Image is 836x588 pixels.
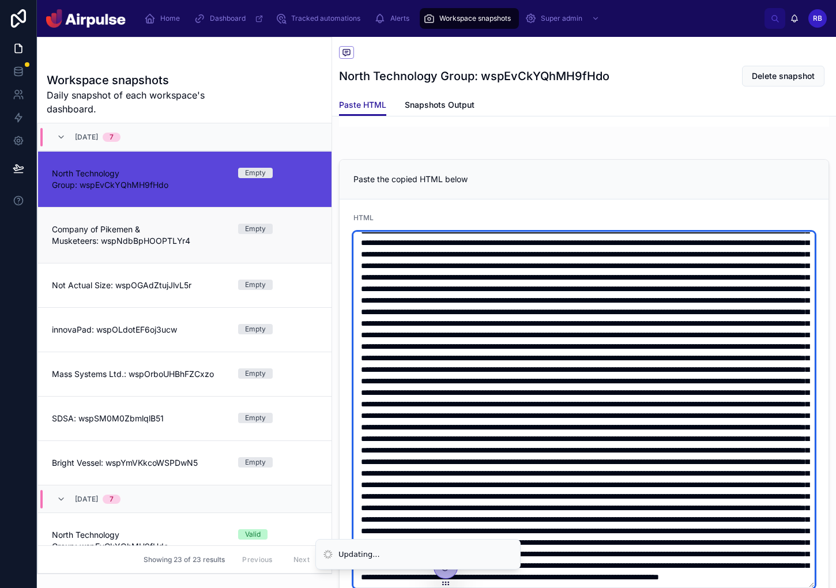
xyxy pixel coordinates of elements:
[110,133,114,142] div: 7
[245,324,266,334] div: Empty
[339,68,609,84] h1: North Technology Group: wspEvCkYQhMH9fHdo
[52,368,224,380] span: Mass Systems Ltd.: wspOrboUHBhFZCxzo
[135,6,765,31] div: scrollable content
[353,213,374,222] span: HTML
[75,133,98,142] span: [DATE]
[38,263,332,307] a: Not Actual Size: wspOGAdZtujJlvL5rEmpty
[52,224,224,247] span: Company of Pikemen & Musketeers: wspNdbBpHOOPTLYr4
[405,99,475,111] span: Snapshots Output
[245,168,266,178] div: Empty
[75,495,98,504] span: [DATE]
[245,413,266,423] div: Empty
[38,207,332,263] a: Company of Pikemen & Musketeers: wspNdbBpHOOPTLYr4Empty
[371,8,417,29] a: Alerts
[190,8,269,29] a: Dashboard
[291,14,360,23] span: Tracked automations
[38,352,332,396] a: Mass Systems Ltd.: wspOrboUHBhFZCxzoEmpty
[339,99,386,111] span: Paste HTML
[38,440,332,485] a: Bright Vessel: wspYmVKkcoWSPDwN5Empty
[353,174,468,184] span: Paste the copied HTML below
[38,151,332,207] a: North Technology Group: wspEvCkYQhMH9fHdoEmpty
[52,280,224,291] span: Not Actual Size: wspOGAdZtujJlvL5r
[541,14,582,23] span: Super admin
[38,512,332,568] a: North Technology Group: wspEvCkYQhMH9fHdoValid
[38,307,332,352] a: innovaPad: wspOLdotEF6oj3ucwEmpty
[420,8,519,29] a: Workspace snapshots
[52,413,224,424] span: SDSA: wspSM0M0ZbmlqlB51
[210,14,246,23] span: Dashboard
[390,14,409,23] span: Alerts
[752,70,815,82] span: Delete snapshot
[272,8,368,29] a: Tracked automations
[813,14,822,23] span: RB
[160,14,180,23] span: Home
[144,555,225,564] span: Showing 23 of 23 results
[46,9,126,28] img: App logo
[405,95,475,118] a: Snapshots Output
[38,396,332,440] a: SDSA: wspSM0M0ZbmlqlB51Empty
[245,457,266,468] div: Empty
[339,95,386,116] a: Paste HTML
[439,14,511,23] span: Workspace snapshots
[245,280,266,290] div: Empty
[245,224,266,234] div: Empty
[52,457,224,469] span: Bright Vessel: wspYmVKkcoWSPDwN5
[521,8,605,29] a: Super admin
[52,324,224,336] span: innovaPad: wspOLdotEF6oj3ucw
[52,168,224,191] span: North Technology Group: wspEvCkYQhMH9fHdo
[742,66,824,86] button: Delete snapshot
[245,368,266,379] div: Empty
[47,88,236,116] span: Daily snapshot of each workspace's dashboard.
[110,495,114,504] div: 7
[52,529,224,552] span: North Technology Group: wspEvCkYQhMH9fHdo
[47,72,236,88] h1: Workspace snapshots
[141,8,188,29] a: Home
[245,529,261,540] div: Valid
[338,549,380,560] div: Updating...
